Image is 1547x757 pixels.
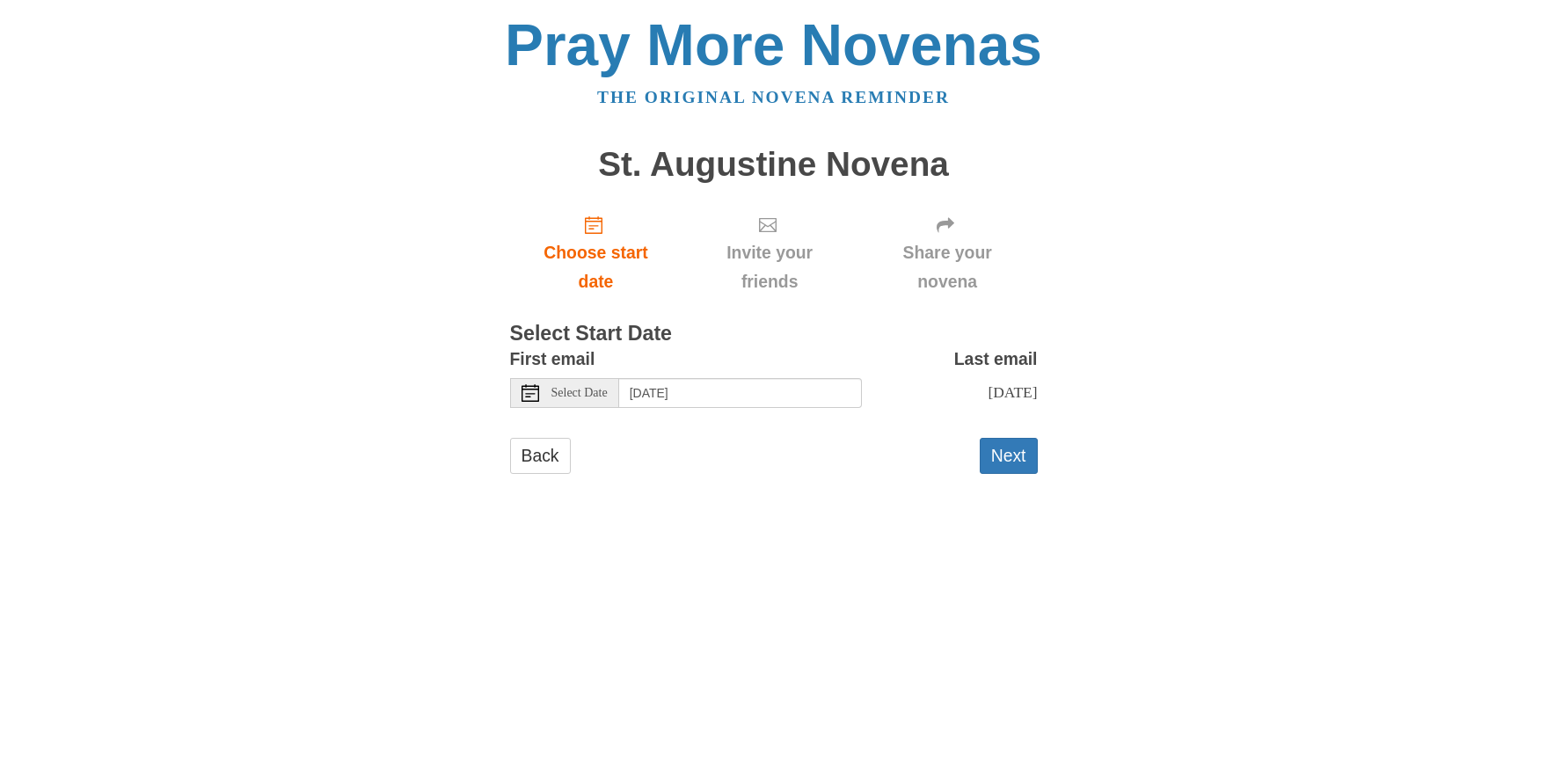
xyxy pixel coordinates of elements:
[682,200,857,305] div: Click "Next" to confirm your start date first.
[857,200,1038,305] div: Click "Next" to confirm your start date first.
[988,383,1037,401] span: [DATE]
[597,88,950,106] a: The original novena reminder
[528,238,665,296] span: Choose start date
[954,345,1038,374] label: Last email
[505,12,1042,77] a: Pray More Novenas
[980,438,1038,474] button: Next
[551,387,608,399] span: Select Date
[875,238,1020,296] span: Share your novena
[510,200,682,305] a: Choose start date
[699,238,839,296] span: Invite your friends
[510,323,1038,346] h3: Select Start Date
[510,438,571,474] a: Back
[510,345,595,374] label: First email
[510,146,1038,184] h1: St. Augustine Novena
